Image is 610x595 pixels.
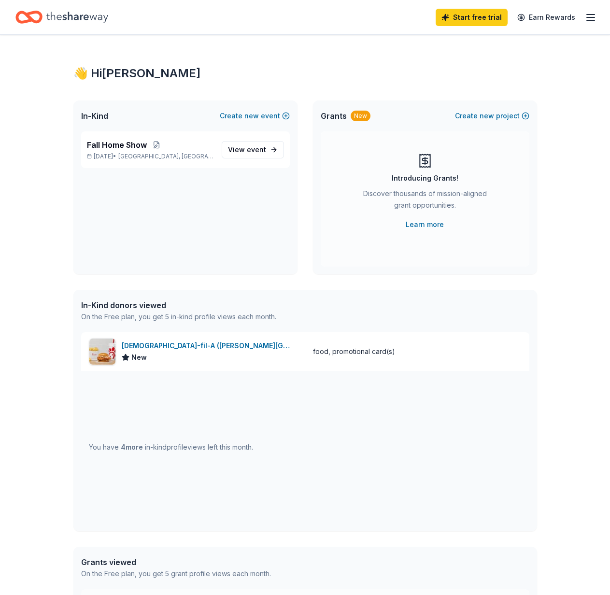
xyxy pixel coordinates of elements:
img: Image for Chick-fil-A (Morris Plains) [89,339,115,365]
button: Createnewproject [455,110,529,122]
span: [GEOGRAPHIC_DATA], [GEOGRAPHIC_DATA] [118,153,213,160]
p: [DATE] • [87,153,214,160]
a: Learn more [406,219,444,230]
div: On the Free plan, you get 5 in-kind profile views each month. [81,311,276,323]
div: Introducing Grants! [392,172,458,184]
span: new [244,110,259,122]
span: 4 more [121,443,143,451]
span: Fall Home Show [87,139,147,151]
span: In-Kind [81,110,108,122]
a: View event [222,141,284,158]
span: event [247,145,266,154]
div: New [351,111,370,121]
a: Earn Rewards [511,9,581,26]
a: Home [15,6,108,28]
div: food, promotional card(s) [313,346,395,357]
div: On the Free plan, you get 5 grant profile views each month. [81,568,271,580]
a: Start free trial [436,9,508,26]
span: new [480,110,494,122]
span: New [131,352,147,363]
div: You have in-kind profile views left this month. [89,441,253,453]
div: In-Kind donors viewed [81,299,276,311]
span: View [228,144,266,156]
span: Grants [321,110,347,122]
div: [DEMOGRAPHIC_DATA]-fil-A ([PERSON_NAME][GEOGRAPHIC_DATA]) [122,340,297,352]
div: Discover thousands of mission-aligned grant opportunities. [359,188,491,215]
div: Grants viewed [81,556,271,568]
button: Createnewevent [220,110,290,122]
div: 👋 Hi [PERSON_NAME] [73,66,537,81]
